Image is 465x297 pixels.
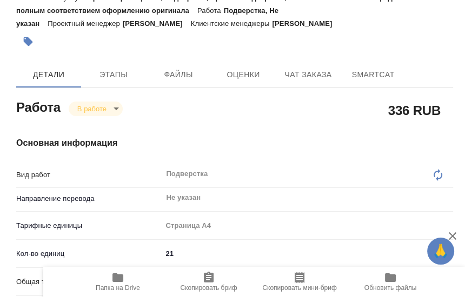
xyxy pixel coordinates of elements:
[254,267,345,297] button: Скопировать мини-бриф
[217,68,269,82] span: Оценки
[16,97,61,116] h2: Работа
[162,217,453,235] div: Страница А4
[74,104,110,113] button: В работе
[364,284,417,292] span: Обновить файлы
[262,284,336,292] span: Скопировать мини-бриф
[16,137,453,150] h4: Основная информация
[16,248,162,259] p: Кол-во единиц
[162,246,453,261] input: ✎ Введи что-нибудь
[16,193,162,204] p: Направление перевода
[191,19,273,28] p: Клиентские менеджеры
[72,267,163,297] button: Папка на Drive
[282,68,334,82] span: Чат заказа
[16,30,40,53] button: Добавить тэг
[197,6,224,15] p: Работа
[152,68,204,82] span: Файлы
[96,284,140,292] span: Папка на Drive
[427,238,454,265] button: 🙏
[16,276,162,287] p: Общая тематика
[16,220,162,231] p: Тарифные единицы
[48,19,122,28] p: Проектный менеджер
[163,267,254,297] button: Скопировать бриф
[272,19,340,28] p: [PERSON_NAME]
[69,102,123,116] div: В работе
[345,267,436,297] button: Обновить файлы
[16,170,162,180] p: Вид работ
[123,19,191,28] p: [PERSON_NAME]
[23,68,75,82] span: Детали
[88,68,139,82] span: Этапы
[180,284,237,292] span: Скопировать бриф
[388,101,441,119] h2: 336 RUB
[347,68,399,82] span: SmartCat
[431,240,450,262] span: 🙏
